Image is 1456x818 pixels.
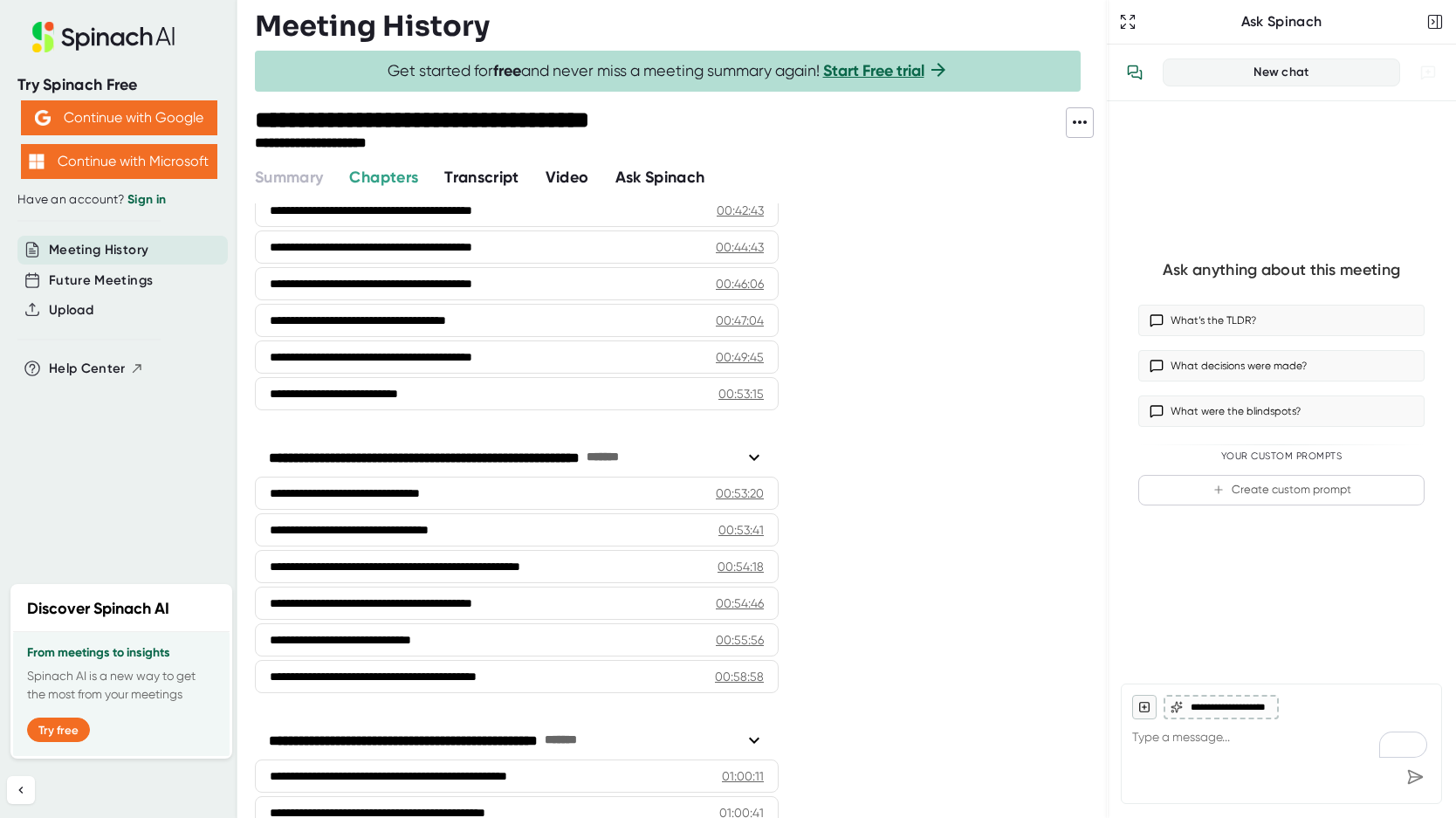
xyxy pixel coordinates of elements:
[716,595,764,612] div: 00:54:46
[7,776,35,804] button: Collapse sidebar
[718,558,764,575] div: 00:54:18
[444,166,519,189] button: Transcript
[49,300,93,320] button: Upload
[349,168,418,187] span: Chapters
[1138,450,1425,463] div: Your Custom Prompts
[255,10,490,43] h3: Meeting History
[27,646,216,660] h3: From meetings to insights
[127,192,166,207] a: Sign in
[1116,10,1140,34] button: Expand to Ask Spinach page
[49,240,148,260] button: Meeting History
[715,668,764,685] div: 00:58:58
[444,168,519,187] span: Transcript
[823,61,924,80] a: Start Free trial
[716,348,764,366] div: 00:49:45
[1138,350,1425,382] button: What decisions were made?
[17,192,220,208] div: Have an account?
[546,168,589,187] span: Video
[546,166,589,189] button: Video
[1174,65,1389,80] div: New chat
[49,271,153,291] button: Future Meetings
[27,597,169,621] h2: Discover Spinach AI
[1138,475,1425,505] button: Create custom prompt
[21,100,217,135] button: Continue with Google
[388,61,949,81] span: Get started for and never miss a meeting summary again!
[255,168,323,187] span: Summary
[716,485,764,502] div: 00:53:20
[255,166,323,189] button: Summary
[27,718,90,742] button: Try free
[718,521,764,539] div: 00:53:41
[27,667,216,704] p: Spinach AI is a new way to get the most from your meetings
[1138,305,1425,336] button: What’s the TLDR?
[615,166,705,189] button: Ask Spinach
[349,166,418,189] button: Chapters
[1132,719,1431,761] textarea: To enrich screen reader interactions, please activate Accessibility in Grammarly extension settings
[722,767,764,785] div: 01:00:11
[718,385,764,402] div: 00:53:15
[17,75,220,95] div: Try Spinach Free
[21,144,217,179] button: Continue with Microsoft
[1399,761,1431,793] div: Send message
[716,312,764,329] div: 00:47:04
[1423,10,1447,34] button: Close conversation sidebar
[615,168,705,187] span: Ask Spinach
[1140,13,1423,31] div: Ask Spinach
[49,359,126,379] span: Help Center
[1163,260,1400,280] div: Ask anything about this meeting
[716,631,764,649] div: 00:55:56
[493,61,521,80] b: free
[1117,55,1152,90] button: View conversation history
[35,110,51,126] img: Aehbyd4JwY73AAAAAElFTkSuQmCC
[716,238,764,256] div: 00:44:43
[1138,395,1425,427] button: What were the blindspots?
[716,275,764,292] div: 00:46:06
[717,202,764,219] div: 00:42:43
[49,359,144,379] button: Help Center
